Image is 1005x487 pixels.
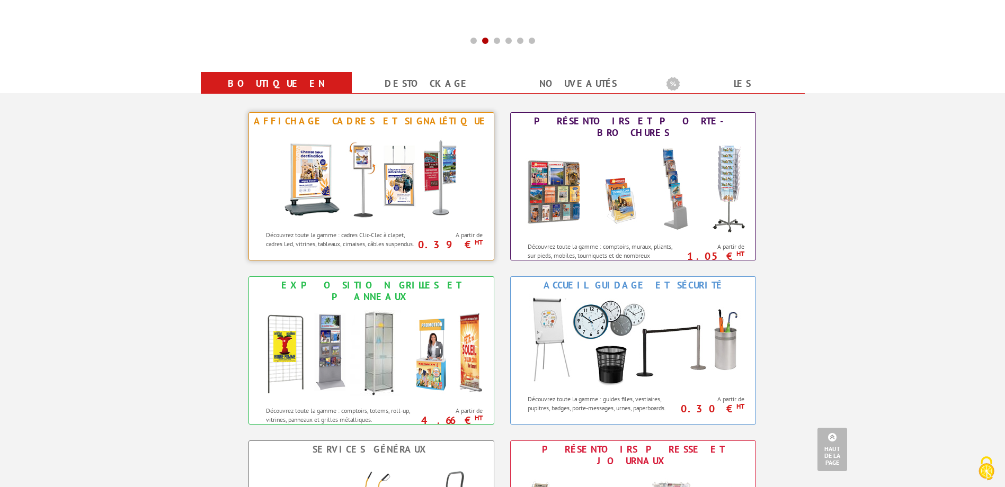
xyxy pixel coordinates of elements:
button: Cookies (fenêtre modale) [968,451,1005,487]
span: A partir de [420,407,483,415]
a: nouveautés [515,74,641,93]
sup: HT [475,238,483,247]
div: Affichage Cadres et Signalétique [252,115,491,127]
a: Affichage Cadres et Signalétique Affichage Cadres et Signalétique Découvrez toute la gamme : cadr... [248,112,494,260]
a: Exposition Grilles et Panneaux Exposition Grilles et Panneaux Découvrez toute la gamme : comptoir... [248,276,494,425]
a: Haut de la page [817,428,847,471]
p: 1.05 € [677,253,745,259]
div: Services Généraux [252,444,491,455]
img: Présentoirs et Porte-brochures [517,141,750,237]
img: Exposition Grilles et Panneaux [255,305,488,401]
p: Découvrez toute la gamme : cadres Clic-Clac à clapet, cadres Led, vitrines, tableaux, cimaises, c... [266,230,417,248]
b: Les promotions [666,74,799,95]
div: Accueil Guidage et Sécurité [513,279,753,291]
p: Découvrez toute la gamme : comptoirs, totems, roll-up, vitrines, panneaux et grilles métalliques. [266,406,417,424]
sup: HT [475,413,483,422]
span: A partir de [420,231,483,239]
sup: HT [736,249,744,258]
sup: HT [736,402,744,411]
div: Présentoirs et Porte-brochures [513,115,753,139]
p: 0.39 € [415,241,483,248]
a: Boutique en ligne [214,74,339,112]
a: Présentoirs et Porte-brochures Présentoirs et Porte-brochures Découvrez toute la gamme : comptoir... [510,112,756,260]
p: Découvrez toute la gamme : comptoirs, muraux, pliants, sur pieds, mobiles, tourniquets et de nomb... [528,242,679,269]
div: Présentoirs Presse et Journaux [513,444,753,467]
img: Accueil Guidage et Sécurité [517,294,750,389]
img: Affichage Cadres et Signalétique [273,130,469,225]
a: Destockage [364,74,490,93]
a: Accueil Guidage et Sécurité Accueil Guidage et Sécurité Découvrez toute la gamme : guides files, ... [510,276,756,425]
img: Cookies (fenêtre modale) [973,455,1000,482]
span: A partir de [682,242,745,251]
p: 4.66 € [415,417,483,423]
p: 0.30 € [677,405,745,412]
span: A partir de [682,395,745,403]
p: Découvrez toute la gamme : guides files, vestiaires, pupitres, badges, porte-messages, urnes, pap... [528,394,679,412]
div: Exposition Grilles et Panneaux [252,279,491,303]
a: Les promotions [666,74,792,112]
